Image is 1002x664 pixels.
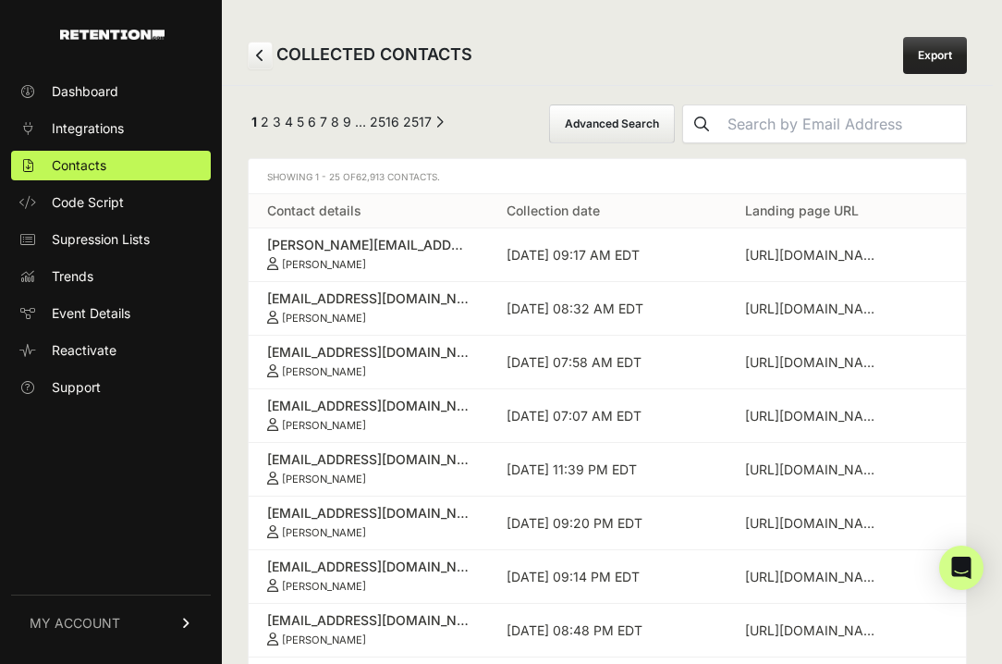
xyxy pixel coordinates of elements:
div: [EMAIL_ADDRESS][DOMAIN_NAME] [267,558,470,576]
small: [PERSON_NAME] [282,633,366,646]
a: [EMAIL_ADDRESS][DOMAIN_NAME] [PERSON_NAME] [267,558,470,593]
a: Event Details [11,299,211,328]
td: [DATE] 11:39 PM EDT [488,443,727,497]
div: https://www.georgiapolicy.org/news/market-correction-shows-the-need-for-reform-for-georgias-teach... [745,353,884,372]
td: [DATE] 07:58 AM EDT [488,336,727,389]
span: Code Script [52,193,124,212]
a: Reactivate [11,336,211,365]
div: https://www.georgiapolicy.org/news/how-homeschoolers-can-use-the-georgia-promise-scholarship/ [745,621,884,640]
a: [EMAIL_ADDRESS][DOMAIN_NAME] [PERSON_NAME] [267,397,470,432]
a: Supression Lists [11,225,211,254]
a: Collection date [507,203,600,218]
div: [EMAIL_ADDRESS][DOMAIN_NAME] [267,289,470,308]
a: Trends [11,262,211,291]
span: Supression Lists [52,230,150,249]
div: https://www.georgiapolicy.org/ [745,300,884,318]
a: [EMAIL_ADDRESS][DOMAIN_NAME] [PERSON_NAME] [267,343,470,378]
small: [PERSON_NAME] [282,312,366,325]
a: Page 4 [285,114,293,129]
div: https://www.georgiapolicy.org/news/the-georgia-promise-scholarship-is-changing-lives-this-year/ [745,246,884,264]
span: Dashboard [52,82,118,101]
a: Page 3 [273,114,281,129]
span: Reactivate [52,341,116,360]
a: Code Script [11,188,211,217]
a: MY ACCOUNT [11,595,211,651]
a: Contact details [267,203,361,218]
a: Page 2 [261,114,269,129]
a: Integrations [11,114,211,143]
small: [PERSON_NAME] [282,580,366,593]
span: Contacts [52,156,106,175]
td: [DATE] 09:14 PM EDT [488,550,727,604]
span: MY ACCOUNT [30,614,120,633]
a: Page 5 [297,114,304,129]
div: https://www.georgiapolicy.org/news/brooke-rollins-profile-of-a-texas-freedom-fighter/ [745,407,884,425]
a: Page 9 [343,114,351,129]
a: Dashboard [11,77,211,106]
small: [PERSON_NAME] [282,473,366,486]
div: [EMAIL_ADDRESS][DOMAIN_NAME] [267,343,470,362]
small: [PERSON_NAME] [282,526,366,539]
span: Integrations [52,119,124,138]
span: Trends [52,267,93,286]
td: [DATE] 09:20 PM EDT [488,497,727,550]
div: https://www.georgiapolicy.org/news/georgias-push-to-zero-can-the-state-eliminate-its-income-tax/ [745,514,884,533]
small: [PERSON_NAME] [282,258,366,271]
a: Contacts [11,151,211,180]
em: Page 1 [251,114,257,129]
a: Page 6 [308,114,316,129]
a: Page 2516 [370,114,399,129]
a: Support [11,373,211,402]
input: Search by Email Address [720,105,966,142]
td: [DATE] 08:32 AM EDT [488,282,727,336]
a: Page 8 [331,114,339,129]
span: … [355,114,366,129]
div: https://www.georgiapolicy.org/news/georgias-push-to-zero-can-the-state-eliminate-its-income-tax/ [745,568,884,586]
td: [DATE] 09:17 AM EDT [488,228,727,282]
div: https://www.georgiapolicy.org/people/kyle-wingfield-3/ [745,461,884,479]
td: [DATE] 07:07 AM EDT [488,389,727,443]
div: [EMAIL_ADDRESS][DOMAIN_NAME] [267,397,470,415]
h2: COLLECTED CONTACTS [248,42,472,69]
div: Open Intercom Messenger [939,546,984,590]
a: [EMAIL_ADDRESS][DOMAIN_NAME] [PERSON_NAME] [267,611,470,646]
div: Pagination [248,113,444,136]
div: [EMAIL_ADDRESS][DOMAIN_NAME] [267,450,470,469]
span: 62,913 Contacts. [356,171,440,182]
div: [EMAIL_ADDRESS][DOMAIN_NAME] [267,611,470,630]
a: Page 2517 [403,114,432,129]
a: [EMAIL_ADDRESS][DOMAIN_NAME] [PERSON_NAME] [267,450,470,486]
a: Landing page URL [745,203,859,218]
div: [EMAIL_ADDRESS][DOMAIN_NAME] [267,504,470,523]
img: Retention.com [60,30,165,40]
a: [PERSON_NAME][EMAIL_ADDRESS][DOMAIN_NAME] [PERSON_NAME] [267,236,470,271]
span: Showing 1 - 25 of [267,171,440,182]
a: [EMAIL_ADDRESS][DOMAIN_NAME] [PERSON_NAME] [267,289,470,325]
small: [PERSON_NAME] [282,365,366,378]
a: Page 7 [320,114,327,129]
div: [PERSON_NAME][EMAIL_ADDRESS][DOMAIN_NAME] [267,236,470,254]
a: [EMAIL_ADDRESS][DOMAIN_NAME] [PERSON_NAME] [267,504,470,539]
button: Advanced Search [549,105,675,143]
a: Export [903,37,967,74]
small: [PERSON_NAME] [282,419,366,432]
td: [DATE] 08:48 PM EDT [488,604,727,658]
span: Event Details [52,304,130,323]
span: Support [52,378,101,397]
